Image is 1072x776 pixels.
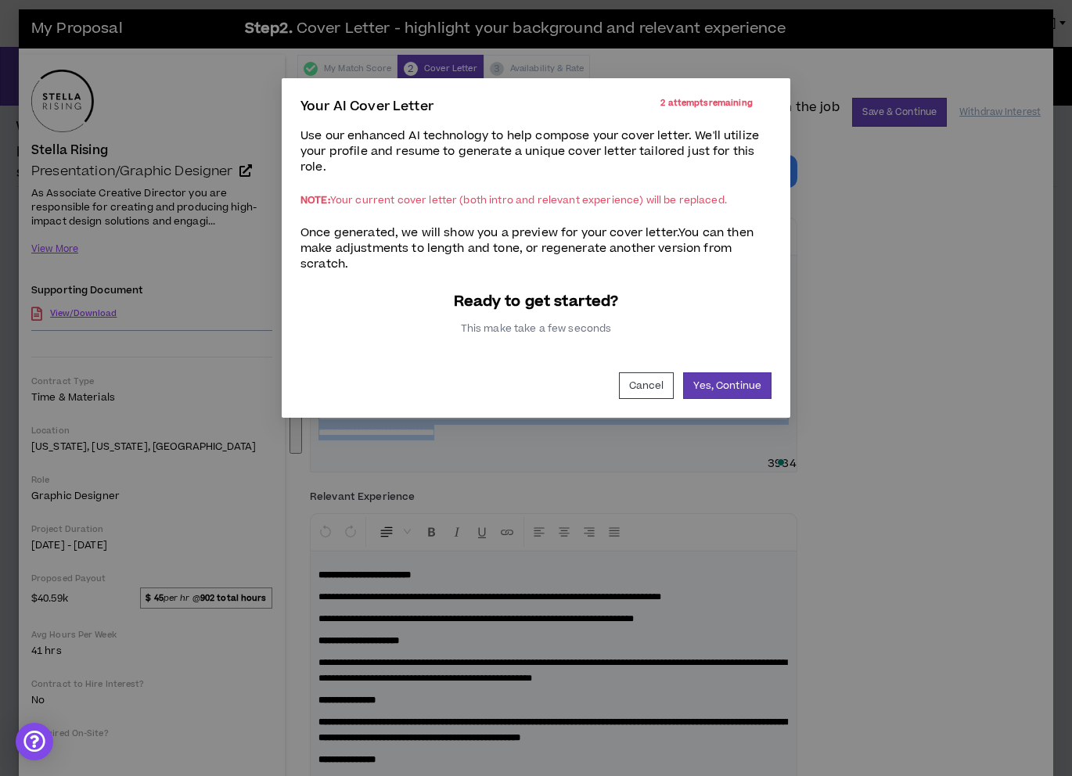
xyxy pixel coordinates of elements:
[660,97,753,110] p: 2 attempts remaining
[619,372,674,399] button: Cancel
[300,291,772,313] p: Ready to get started?
[683,372,772,399] button: Yes, Continue
[300,193,330,207] span: NOTE:
[300,322,772,335] p: This make take a few seconds
[300,194,727,207] p: Your current cover letter (both intro and relevant experience) will be replaced.
[300,225,772,272] p: Once generated, we will show you a preview for your cover letter. You can then make adjustments t...
[300,97,433,116] p: Your AI Cover Letter
[300,128,772,175] p: Use our enhanced AI technology to help compose your cover letter. We'll utilize your profile and ...
[16,723,53,760] div: Open Intercom Messenger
